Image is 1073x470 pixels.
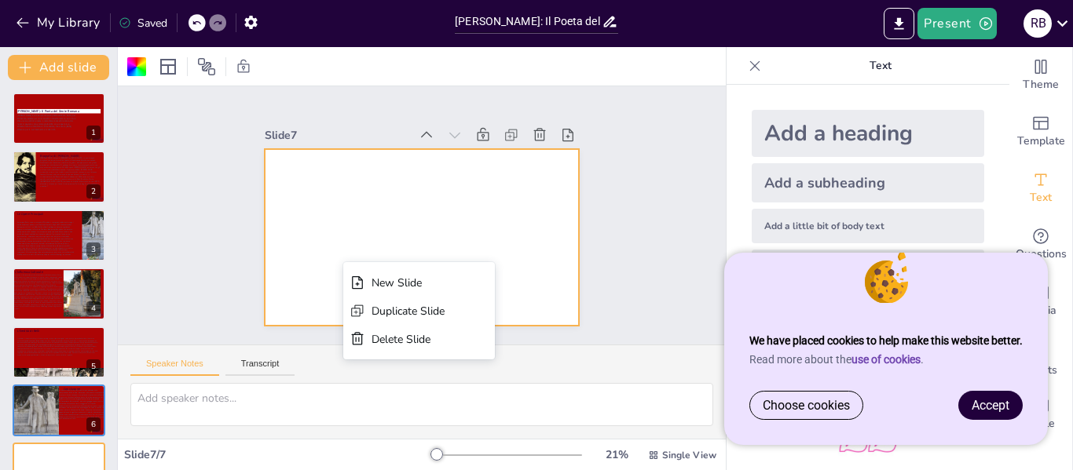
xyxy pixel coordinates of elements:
div: 1 [13,93,105,144]
div: Add text boxes [1009,160,1072,217]
div: Slide 7 [265,128,409,143]
button: R B [1024,8,1052,39]
p: Le Opere Principali [17,212,78,217]
span: Position [197,57,216,76]
span: Questions [1016,246,1067,263]
span: Template [1017,133,1065,150]
span: L’ipsumdo si Ametconse Adipi el seddo eiu temp inc utla etdolor magnaal, en admin ven qui nostrud... [17,337,98,355]
div: 3 [13,209,105,261]
div: R B [1024,9,1052,38]
div: Layout [156,54,181,79]
span: Accept [972,398,1009,413]
div: Delete Slide [372,332,445,347]
span: Choose cookies [763,398,850,413]
div: 6 [13,384,105,436]
button: Add slide [8,55,109,80]
a: Accept [959,392,1022,419]
p: L'Eredità di Belli [17,328,101,333]
button: My Library [12,10,107,35]
div: 6 [86,417,101,432]
div: Add a little bit of body text [752,209,984,243]
span: Loremipsu Dolor, sitam consec adip’Elitseddo, e temporinc utlaboreetd mag al eni adminimveni quis... [17,221,74,256]
div: New Slide [372,275,445,290]
input: Insert title [455,10,602,33]
div: Duplicate Slide [372,304,445,319]
p: Conclusione [64,387,101,392]
div: Change the overall theme [1009,47,1072,104]
div: 2 [86,184,101,199]
span: L’opera di [PERSON_NAME] è una lezione profonda sulla comprensione della cultura: attraverso i su... [59,389,107,420]
span: L’ipsumdo si Ametconse Adipi elits doeiusmodte incididu ut laboreet. Dol m aliq Enimadm Veniamqui... [14,274,64,309]
div: Add a subheading [752,163,984,202]
p: L'Influenza Culturale [15,270,57,275]
a: Choose cookies [750,392,862,419]
div: Get real-time input from your audience [1009,217,1072,273]
div: 5 [86,359,101,373]
span: Theme [1023,76,1059,93]
div: Add a formula [752,250,984,287]
div: 2 [13,151,105,202]
button: Speaker Notes [130,359,219,376]
div: Add ready made slides [1009,104,1072,160]
span: [PERSON_NAME] nacque a [GEOGRAPHIC_DATA] il [DATE], in una famiglia borghese che, dopo la morte d... [40,156,99,187]
div: Add a heading [752,110,984,157]
p: Text [767,47,994,85]
div: 5 [13,326,105,378]
button: Export to PowerPoint [884,8,914,39]
a: use of cookies [851,353,921,366]
span: [PERSON_NAME] è uno dei grandi poeti [DEMOGRAPHIC_DATA] del XIX secolo, celebre per i suoi sonett... [17,115,75,131]
div: 21 % [598,447,635,462]
div: 4 [86,301,101,315]
div: Saved [119,16,167,31]
div: 4 [13,268,105,319]
strong: We have placed cookies to help make this website better. [749,334,1023,347]
button: Transcript [225,359,295,376]
div: 1 [86,126,101,140]
strong: [PERSON_NAME]: Il Poeta del Gente Romana [17,109,79,113]
span: Text [1030,189,1052,206]
div: 3 [86,242,101,257]
p: Biografia di [PERSON_NAME] [40,153,101,158]
span: Single View [662,449,716,461]
div: Slide 7 / 7 [124,447,431,462]
p: Read more about the . [749,353,1023,366]
button: Present [917,8,996,39]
